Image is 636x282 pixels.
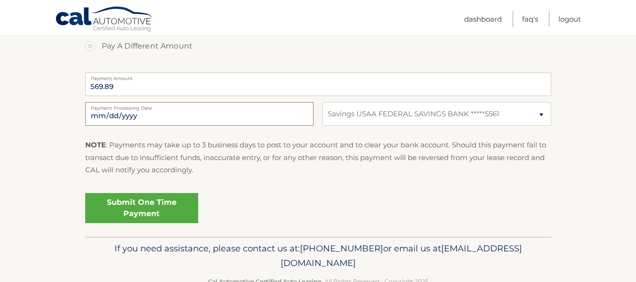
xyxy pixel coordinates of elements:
a: Submit One Time Payment [85,193,198,223]
p: If you need assistance, please contact us at: or email us at [91,241,545,271]
label: Payment Processing Date [85,102,314,110]
label: Payment Amount [85,73,551,80]
p: : Payments may take up to 3 business days to post to your account and to clear your bank account.... [85,139,551,176]
strong: NOTE [85,140,106,149]
span: [PHONE_NUMBER] [300,243,383,254]
label: Pay A Different Amount [85,37,551,56]
a: Logout [558,11,581,27]
a: Cal Automotive [55,6,154,33]
input: Payment Amount [85,73,551,96]
a: Dashboard [464,11,502,27]
input: Payment Date [85,102,314,126]
a: FAQ's [522,11,538,27]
